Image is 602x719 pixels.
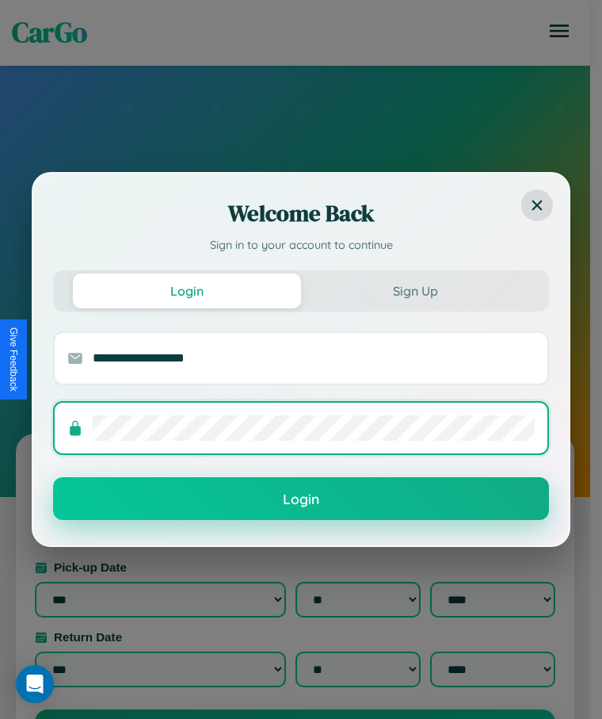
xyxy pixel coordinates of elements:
p: Sign in to your account to continue [53,237,549,254]
button: Login [53,477,549,520]
h2: Welcome Back [53,197,549,229]
button: Login [73,273,301,308]
button: Sign Up [301,273,529,308]
div: Give Feedback [8,327,19,392]
div: Open Intercom Messenger [16,665,54,703]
